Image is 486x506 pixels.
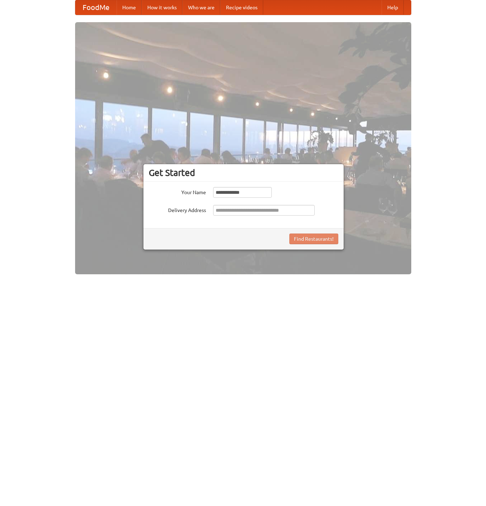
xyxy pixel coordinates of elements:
[142,0,182,15] a: How it works
[182,0,220,15] a: Who we are
[289,234,338,244] button: Find Restaurants!
[220,0,263,15] a: Recipe videos
[75,0,117,15] a: FoodMe
[117,0,142,15] a: Home
[382,0,404,15] a: Help
[149,205,206,214] label: Delivery Address
[149,167,338,178] h3: Get Started
[149,187,206,196] label: Your Name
